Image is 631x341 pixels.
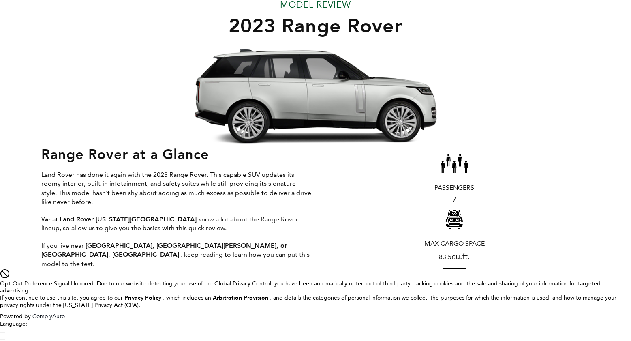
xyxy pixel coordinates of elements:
[38,16,593,37] div: 2023 Range Rover
[41,215,312,233] p: We at know a lot about the Range Rover lineup, so allow us to give you the basics with this quick...
[319,251,590,261] div: 83.5
[319,240,590,247] p: MAX CARGO SPACE
[434,261,475,294] img: TOUCHSCREEN SIZE
[32,313,65,320] a: ComplyAuto
[434,147,475,180] img: PASSENGERS
[213,294,268,302] strong: Arbitration Provision
[124,294,163,301] a: Privacy Policy
[194,49,437,144] img: Range Rover
[451,251,470,261] span: cu.ft.
[60,215,197,224] strong: Land Rover [US_STATE][GEOGRAPHIC_DATA]
[41,241,287,260] strong: [GEOGRAPHIC_DATA], [GEOGRAPHIC_DATA][PERSON_NAME], or [GEOGRAPHIC_DATA], [GEOGRAPHIC_DATA]
[124,294,161,302] u: Privacy Policy
[41,241,312,269] p: If you live near , keep reading to learn how you can put this model to the test.
[319,195,590,203] div: 7
[41,147,312,162] div: Range Rover at a Glance
[434,203,475,236] img: MAX CARGO SPACE
[41,170,312,207] p: Land Rover has done it again with the 2023 Range Rover. This capable SUV updates its roomy interi...
[319,184,590,191] p: PASSENGERS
